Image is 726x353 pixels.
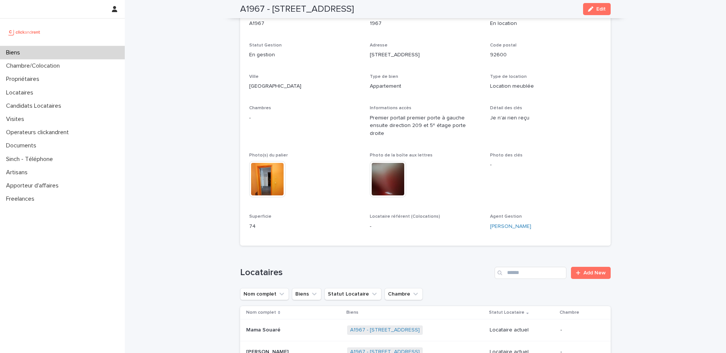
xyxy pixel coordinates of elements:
p: Apporteur d'affaires [3,182,65,189]
p: [STREET_ADDRESS] [370,51,481,59]
span: Type de location [490,74,527,79]
span: Edit [596,6,606,12]
p: Freelances [3,195,40,203]
button: Statut Locataire [324,288,382,300]
tr: Mama SouaréMama Souaré A1967 - [STREET_ADDRESS] Locataire actuel- [240,319,611,341]
span: Photo(s) du palier [249,153,288,158]
span: Type de bien [370,74,398,79]
button: Chambre [385,288,423,300]
p: Artisans [3,169,34,176]
a: Add New [571,267,611,279]
p: A1967 [249,20,361,28]
p: Premier portail premier porte à gauche ensuite direction 209 et 5ᵉ étage porte droite [370,114,481,138]
span: Détail des clés [490,106,522,110]
p: 74 [249,223,361,231]
span: Locataire référent (Colocations) [370,214,440,219]
p: Statut Locataire [489,308,524,317]
p: Propriétaires [3,76,45,83]
p: Chambre [560,308,579,317]
p: 1967 [370,20,481,28]
p: - [370,223,481,231]
span: Photo des clés [490,153,523,158]
p: - [249,114,361,122]
p: Operateurs clickandrent [3,129,75,136]
p: - [560,327,599,333]
input: Search [495,267,566,279]
span: Adresse [370,43,388,48]
span: Photo de la boîte aux lettres [370,153,433,158]
span: Add New [583,270,606,276]
p: Sinch - Téléphone [3,156,59,163]
p: Visites [3,116,30,123]
p: 92600 [490,51,602,59]
p: En location [490,20,602,28]
p: Chambre/Colocation [3,62,66,70]
p: Biens [346,308,358,317]
span: Agent Gestion [490,214,522,219]
span: Code postal [490,43,517,48]
p: - [490,161,602,169]
p: Location meublée [490,82,602,90]
img: UCB0brd3T0yccxBKYDjQ [6,25,43,40]
p: Appartement [370,82,481,90]
p: Nom complet [246,308,276,317]
h2: A1967 - [STREET_ADDRESS] [240,4,354,15]
span: Superficie [249,214,271,219]
h1: Locataires [240,267,492,278]
p: Mama Souaré [246,325,282,333]
p: Biens [3,49,26,56]
button: Edit [583,3,611,15]
p: Candidats Locataires [3,102,67,110]
p: Locataires [3,89,39,96]
button: Nom complet [240,288,289,300]
span: Chambres [249,106,271,110]
span: Informations accès [370,106,411,110]
p: En gestion [249,51,361,59]
span: Statut Gestion [249,43,282,48]
a: A1967 - [STREET_ADDRESS] [350,327,420,333]
button: Biens [292,288,321,300]
p: Locataire actuel [490,327,555,333]
span: Ville [249,74,259,79]
p: Documents [3,142,42,149]
p: [GEOGRAPHIC_DATA] [249,82,361,90]
a: [PERSON_NAME] [490,223,531,231]
p: Je n'ai rien reçu [490,114,602,122]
